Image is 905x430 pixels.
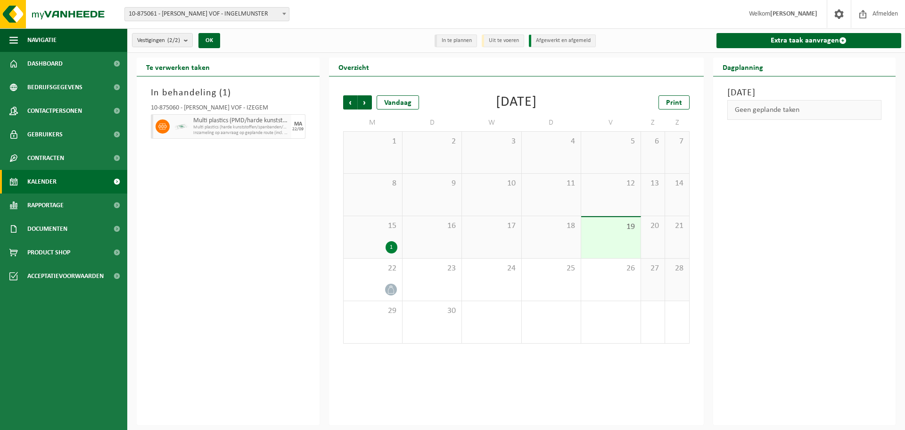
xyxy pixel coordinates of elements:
[294,121,302,127] div: MA
[358,95,372,110] span: Volgende
[641,114,665,131] td: Z
[27,76,82,99] span: Bedrijfsgegevens
[292,127,304,132] div: 22/09
[27,123,63,146] span: Gebruikers
[586,136,635,147] span: 5
[125,8,289,21] span: 10-875061 - CHRISTOF DEGROOTE VOF - INGELMUNSTER
[343,114,403,131] td: M
[27,99,82,123] span: Contactpersonen
[348,306,397,316] span: 29
[386,241,397,253] div: 1
[329,58,378,76] h2: Overzicht
[174,119,189,134] img: LP-SK-00500-LPE-16
[348,263,397,274] span: 22
[716,33,902,48] a: Extra taak aanvragen
[522,114,581,131] td: D
[462,114,521,131] td: W
[586,222,635,232] span: 19
[407,178,457,189] span: 9
[467,263,516,274] span: 24
[151,105,305,114] div: 10-875060 - [PERSON_NAME] VOF - IZEGEM
[770,10,817,17] strong: [PERSON_NAME]
[27,194,64,217] span: Rapportage
[670,178,684,189] span: 14
[167,37,180,43] count: (2/2)
[467,136,516,147] span: 3
[670,221,684,231] span: 21
[646,136,660,147] span: 6
[407,136,457,147] span: 2
[27,52,63,76] span: Dashboard
[581,114,641,131] td: V
[348,178,397,189] span: 8
[151,86,305,100] h3: In behandeling ( )
[407,263,457,274] span: 23
[665,114,689,131] td: Z
[713,58,773,76] h2: Dagplanning
[482,34,524,47] li: Uit te voeren
[132,33,193,47] button: Vestigingen(2/2)
[658,95,690,110] a: Print
[403,114,462,131] td: D
[27,241,70,264] span: Product Shop
[529,34,596,47] li: Afgewerkt en afgemeld
[407,221,457,231] span: 16
[496,95,537,110] div: [DATE]
[193,125,289,130] span: Multi plastics (harde kunststoffen/spanbanden/EPS/folie natu
[586,178,635,189] span: 12
[407,306,457,316] span: 30
[527,263,576,274] span: 25
[467,178,516,189] span: 10
[137,34,180,48] span: Vestigingen
[193,130,289,136] span: Inzameling op aanvraag op geplande route (incl. verwerking)
[527,221,576,231] span: 18
[27,146,64,170] span: Contracten
[646,221,660,231] span: 20
[646,263,660,274] span: 27
[646,178,660,189] span: 13
[670,136,684,147] span: 7
[377,95,419,110] div: Vandaag
[670,263,684,274] span: 28
[348,221,397,231] span: 15
[124,7,289,21] span: 10-875061 - CHRISTOF DEGROOTE VOF - INGELMUNSTER
[198,33,220,48] button: OK
[727,100,882,120] div: Geen geplande taken
[435,34,477,47] li: In te plannen
[27,217,67,241] span: Documenten
[666,99,682,107] span: Print
[27,170,57,194] span: Kalender
[222,88,228,98] span: 1
[527,136,576,147] span: 4
[348,136,397,147] span: 1
[727,86,882,100] h3: [DATE]
[586,263,635,274] span: 26
[137,58,219,76] h2: Te verwerken taken
[27,28,57,52] span: Navigatie
[527,178,576,189] span: 11
[193,117,289,125] span: Multi plastics (PMD/harde kunststoffen/spanbanden/EPS/folie naturel/folie gemengd)
[5,409,157,430] iframe: chat widget
[27,264,104,288] span: Acceptatievoorwaarden
[467,221,516,231] span: 17
[343,95,357,110] span: Vorige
